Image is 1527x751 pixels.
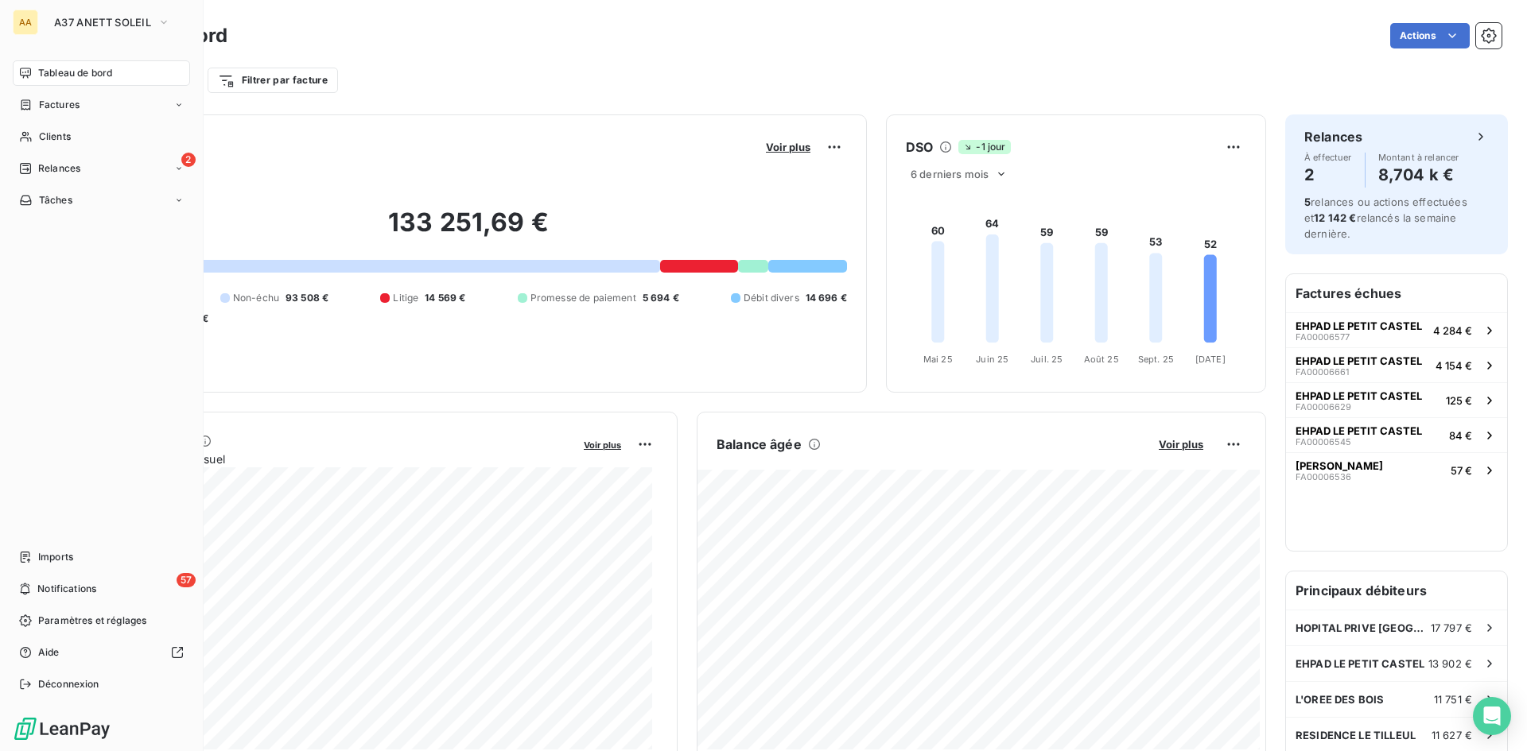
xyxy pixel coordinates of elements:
[1296,402,1351,412] span: FA00006629
[911,168,989,180] span: 6 derniers mois
[1449,429,1472,442] span: 84 €
[1286,347,1507,382] button: EHPAD LE PETIT CASTELFA000066614 154 €
[1296,472,1351,482] span: FA00006536
[806,291,847,305] span: 14 696 €
[39,130,71,144] span: Clients
[38,614,146,628] span: Paramètres et réglages
[1304,195,1311,208] span: 5
[1304,162,1352,188] h4: 2
[1446,394,1472,407] span: 125 €
[39,98,80,112] span: Factures
[233,291,279,305] span: Non-échu
[1314,211,1356,224] span: 12 142 €
[208,68,338,93] button: Filtrer par facture
[717,435,802,454] h6: Balance âgée
[13,716,111,741] img: Logo LeanPay
[1195,354,1226,365] tspan: [DATE]
[1378,153,1459,162] span: Montant à relancer
[584,439,621,451] span: Voir plus
[923,354,953,365] tspan: Mai 25
[766,141,810,153] span: Voir plus
[38,550,73,564] span: Imports
[1138,354,1174,365] tspan: Sept. 25
[1451,464,1472,477] span: 57 €
[1436,359,1472,372] span: 4 154 €
[1433,324,1472,337] span: 4 284 €
[1296,319,1422,332] span: EHPAD LE PETIT CASTEL
[643,291,679,305] span: 5 694 €
[37,582,96,596] span: Notifications
[530,291,636,305] span: Promesse de paiement
[761,140,815,154] button: Voir plus
[1304,195,1467,240] span: relances ou actions effectuées et relancés la semaine dernière.
[425,291,465,305] span: 14 569 €
[1431,621,1472,634] span: 17 797 €
[177,573,196,587] span: 57
[38,66,112,80] span: Tableau de bord
[39,193,72,207] span: Tâches
[1286,274,1507,312] h6: Factures échues
[1084,354,1119,365] tspan: Août 25
[1390,23,1470,48] button: Actions
[1296,367,1349,377] span: FA00006661
[13,640,190,665] a: Aide
[13,10,38,35] div: AA
[1304,153,1352,162] span: À effectuer
[90,451,573,467] span: Chiffre d'affaires mensuel
[393,291,418,305] span: Litige
[1378,162,1459,188] h4: 8,704 k €
[1432,729,1472,741] span: 11 627 €
[1286,417,1507,452] button: EHPAD LE PETIT CASTELFA0000654584 €
[1428,657,1472,670] span: 13 902 €
[1296,332,1350,342] span: FA00006577
[1159,438,1203,451] span: Voir plus
[1304,127,1362,146] h6: Relances
[1031,354,1063,365] tspan: Juil. 25
[906,137,933,157] h6: DSO
[1296,621,1431,634] span: HOPITAL PRIVE [GEOGRAPHIC_DATA][PERSON_NAME]
[90,207,847,254] h2: 133 251,69 €
[38,161,80,176] span: Relances
[1154,437,1208,451] button: Voir plus
[1296,437,1351,447] span: FA00006545
[579,437,626,451] button: Voir plus
[1286,571,1507,610] h6: Principaux débiteurs
[744,291,799,305] span: Débit divers
[54,16,151,29] span: A37 ANETT SOLEIL
[1296,354,1422,367] span: EHPAD LE PETIT CASTEL
[1473,697,1511,735] div: Open Intercom Messenger
[1296,657,1424,670] span: EHPAD LE PETIT CASTEL
[1296,424,1422,437] span: EHPAD LE PETIT CASTEL
[286,291,328,305] span: 93 508 €
[1286,382,1507,417] button: EHPAD LE PETIT CASTELFA00006629125 €
[1286,312,1507,347] button: EHPAD LE PETIT CASTELFA000065774 284 €
[958,140,1010,154] span: -1 jour
[38,645,60,660] span: Aide
[38,677,99,691] span: Déconnexion
[1434,693,1472,706] span: 11 751 €
[976,354,1008,365] tspan: Juin 25
[1286,452,1507,487] button: [PERSON_NAME]FA0000653657 €
[1296,729,1416,741] span: RESIDENCE LE TILLEUL
[1296,693,1384,706] span: L'OREE DES BOIS
[181,153,196,167] span: 2
[1296,389,1422,402] span: EHPAD LE PETIT CASTEL
[1296,459,1383,472] span: [PERSON_NAME]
